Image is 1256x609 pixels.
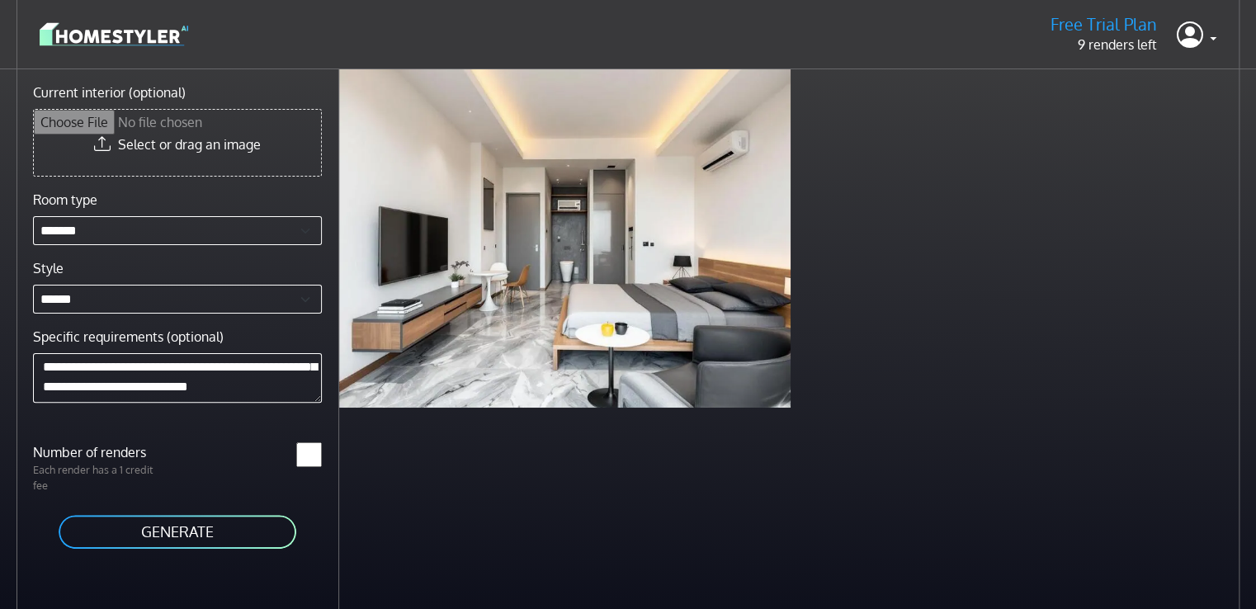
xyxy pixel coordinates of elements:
[33,83,186,102] label: Current interior (optional)
[40,20,188,49] img: logo-3de290ba35641baa71223ecac5eacb59cb85b4c7fdf211dc9aaecaaee71ea2f8.svg
[57,513,298,550] button: GENERATE
[1051,14,1157,35] h5: Free Trial Plan
[33,190,97,210] label: Room type
[33,258,64,278] label: Style
[33,327,224,347] label: Specific requirements (optional)
[23,442,177,462] label: Number of renders
[23,462,177,493] p: Each render has a 1 credit fee
[1051,35,1157,54] p: 9 renders left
